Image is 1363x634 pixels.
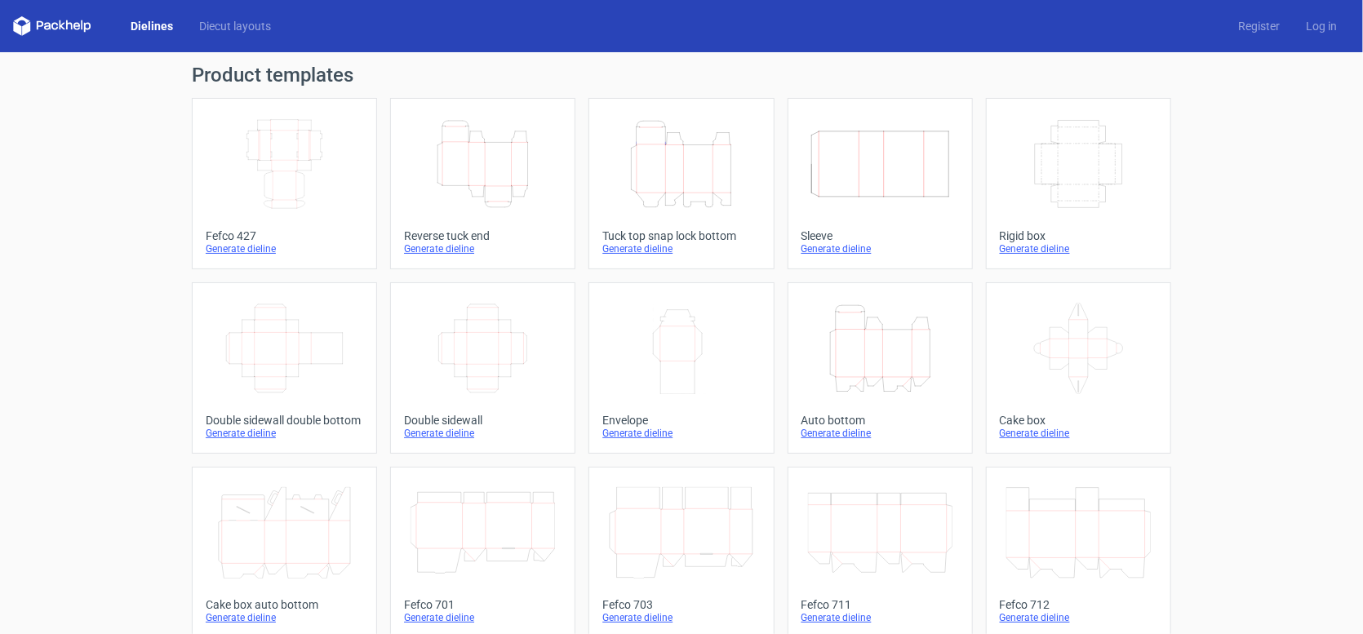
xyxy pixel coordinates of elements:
a: Cake boxGenerate dieline [986,282,1171,454]
div: Fefco 712 [1000,598,1157,611]
div: Tuck top snap lock bottom [602,229,760,242]
a: Rigid boxGenerate dieline [986,98,1171,269]
a: Tuck top snap lock bottomGenerate dieline [588,98,774,269]
div: Generate dieline [404,611,562,624]
a: SleeveGenerate dieline [788,98,973,269]
div: Double sidewall double bottom [206,414,363,427]
div: Generate dieline [1000,611,1157,624]
div: Reverse tuck end [404,229,562,242]
div: Generate dieline [404,427,562,440]
div: Rigid box [1000,229,1157,242]
div: Cake box auto bottom [206,598,363,611]
a: Dielines [118,18,186,34]
div: Double sidewall [404,414,562,427]
a: Auto bottomGenerate dieline [788,282,973,454]
div: Sleeve [801,229,959,242]
a: Fefco 427Generate dieline [192,98,377,269]
div: Fefco 711 [801,598,959,611]
div: Generate dieline [1000,427,1157,440]
a: Double sidewall double bottomGenerate dieline [192,282,377,454]
div: Generate dieline [801,427,959,440]
div: Envelope [602,414,760,427]
div: Fefco 427 [206,229,363,242]
div: Fefco 701 [404,598,562,611]
a: Register [1225,18,1293,34]
div: Generate dieline [602,242,760,255]
a: Double sidewallGenerate dieline [390,282,575,454]
div: Generate dieline [206,611,363,624]
h1: Product templates [192,65,1171,85]
div: Generate dieline [602,611,760,624]
div: Cake box [1000,414,1157,427]
div: Generate dieline [206,427,363,440]
div: Generate dieline [206,242,363,255]
div: Generate dieline [602,427,760,440]
div: Generate dieline [1000,242,1157,255]
a: Log in [1293,18,1350,34]
a: EnvelopeGenerate dieline [588,282,774,454]
div: Auto bottom [801,414,959,427]
div: Generate dieline [801,242,959,255]
div: Fefco 703 [602,598,760,611]
a: Reverse tuck endGenerate dieline [390,98,575,269]
div: Generate dieline [801,611,959,624]
a: Diecut layouts [186,18,284,34]
div: Generate dieline [404,242,562,255]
